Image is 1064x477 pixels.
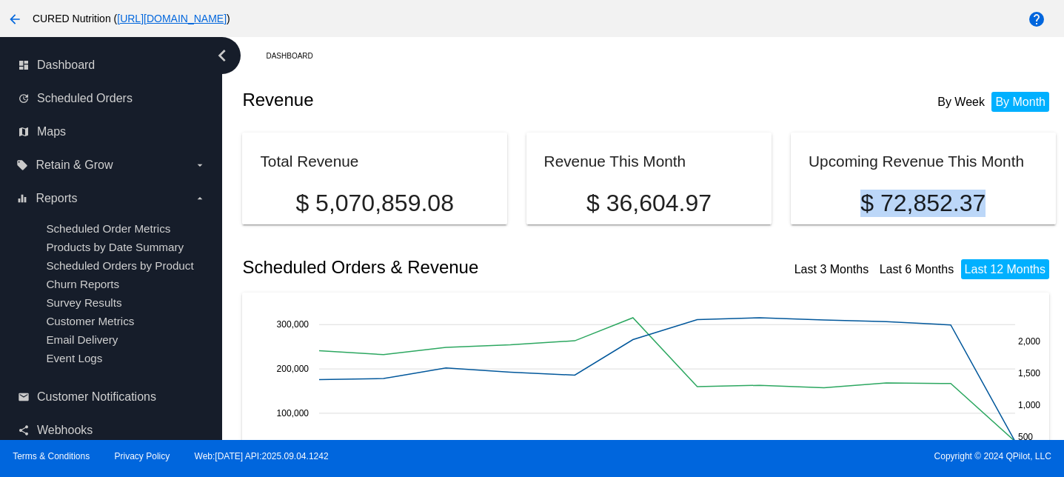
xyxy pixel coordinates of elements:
[991,92,1049,112] li: By Month
[18,391,30,403] i: email
[277,319,310,330] text: 300,000
[809,190,1037,217] p: $ 72,852.37
[544,153,686,170] h2: Revenue This Month
[37,92,133,105] span: Scheduled Orders
[13,451,90,461] a: Terms & Conditions
[46,222,170,235] a: Scheduled Order Metrics
[37,59,95,72] span: Dashboard
[46,315,134,327] a: Customer Metrics
[277,407,310,418] text: 100,000
[1018,432,1033,442] text: 500
[1018,336,1040,347] text: 2,000
[18,120,206,144] a: map Maps
[16,193,28,204] i: equalizer
[46,333,118,346] a: Email Delivery
[794,263,869,276] a: Last 3 Months
[115,451,170,461] a: Privacy Policy
[266,44,326,67] a: Dashboard
[195,451,329,461] a: Web:[DATE] API:2025.09.04.1242
[18,418,206,442] a: share Webhooks
[277,364,310,374] text: 200,000
[194,159,206,171] i: arrow_drop_down
[36,159,113,172] span: Retain & Grow
[194,193,206,204] i: arrow_drop_down
[210,44,234,67] i: chevron_left
[18,53,206,77] a: dashboard Dashboard
[1018,368,1040,378] text: 1,500
[809,153,1024,170] h2: Upcoming Revenue This Month
[37,424,93,437] span: Webhooks
[37,390,156,404] span: Customer Notifications
[33,13,230,24] span: CURED Nutrition ( )
[965,263,1045,276] a: Last 12 Months
[117,13,227,24] a: [URL][DOMAIN_NAME]
[545,451,1051,461] span: Copyright © 2024 QPilot, LLC
[46,296,121,309] a: Survey Results
[242,90,649,110] h2: Revenue
[46,352,102,364] a: Event Logs
[46,259,193,272] a: Scheduled Orders by Product
[46,241,184,253] a: Products by Date Summary
[1028,10,1045,28] mat-icon: help
[18,385,206,409] a: email Customer Notifications
[36,192,77,205] span: Reports
[934,92,988,112] li: By Week
[6,10,24,28] mat-icon: arrow_back
[880,263,954,276] a: Last 6 Months
[37,125,66,139] span: Maps
[18,93,30,104] i: update
[18,126,30,138] i: map
[18,424,30,436] i: share
[16,159,28,171] i: local_offer
[544,190,754,217] p: $ 36,604.97
[46,278,119,290] a: Churn Reports
[260,153,358,170] h2: Total Revenue
[18,87,206,110] a: update Scheduled Orders
[18,59,30,71] i: dashboard
[1018,400,1040,410] text: 1,000
[260,190,489,217] p: $ 5,070,859.08
[242,257,649,278] h2: Scheduled Orders & Revenue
